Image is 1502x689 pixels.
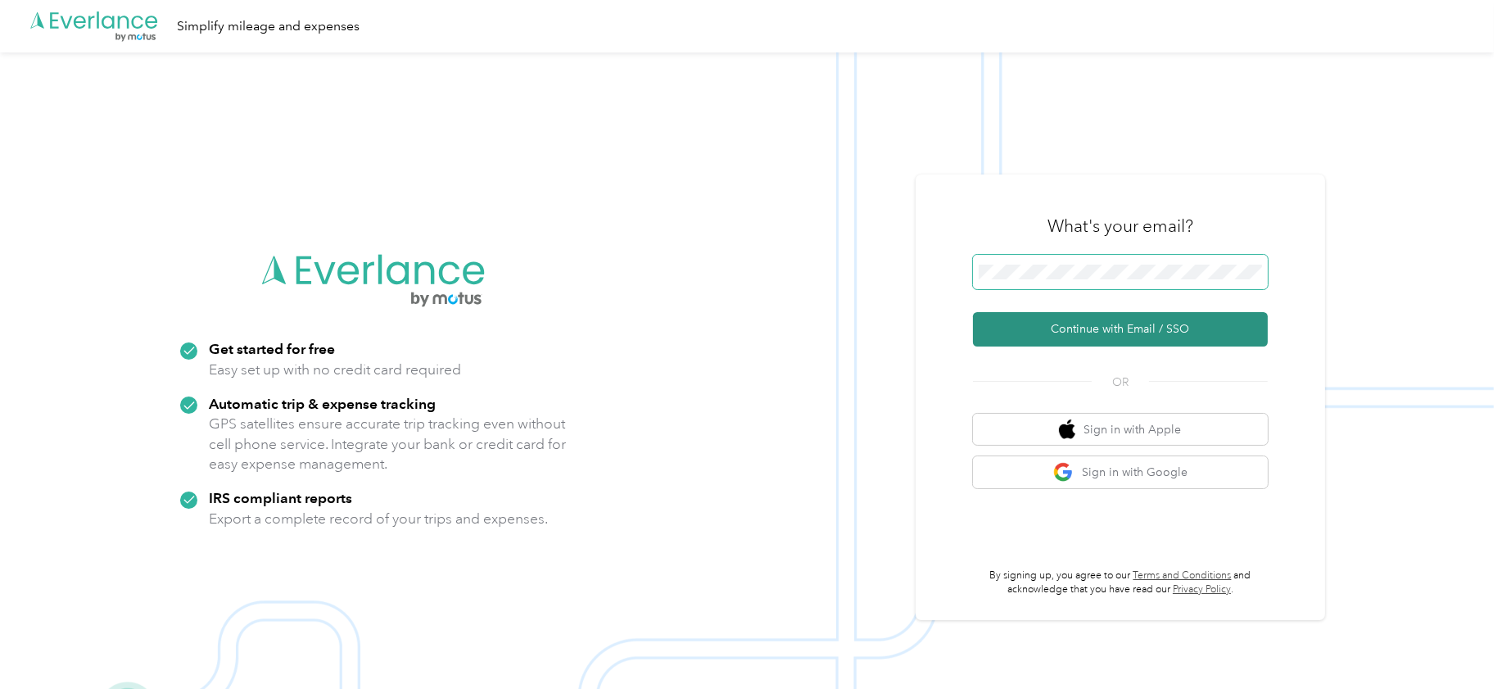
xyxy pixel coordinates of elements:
a: Terms and Conditions [1133,569,1232,582]
p: Easy set up with no credit card required [209,360,461,380]
button: apple logoSign in with Apple [973,414,1268,446]
p: Export a complete record of your trips and expenses. [209,509,548,529]
p: GPS satellites ensure accurate trip tracking even without cell phone service. Integrate your bank... [209,414,567,474]
strong: IRS compliant reports [209,489,352,506]
span: OR [1092,374,1149,391]
strong: Automatic trip & expense tracking [209,395,436,412]
h3: What's your email? [1047,215,1193,238]
img: google logo [1053,462,1074,483]
div: Simplify mileage and expenses [177,16,360,37]
strong: Get started for free [209,340,335,357]
p: By signing up, you agree to our and acknowledge that you have read our . [973,569,1268,597]
img: apple logo [1059,419,1075,440]
button: google logoSign in with Google [973,456,1268,488]
a: Privacy Policy [1173,583,1231,596]
button: Continue with Email / SSO [973,312,1268,347]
